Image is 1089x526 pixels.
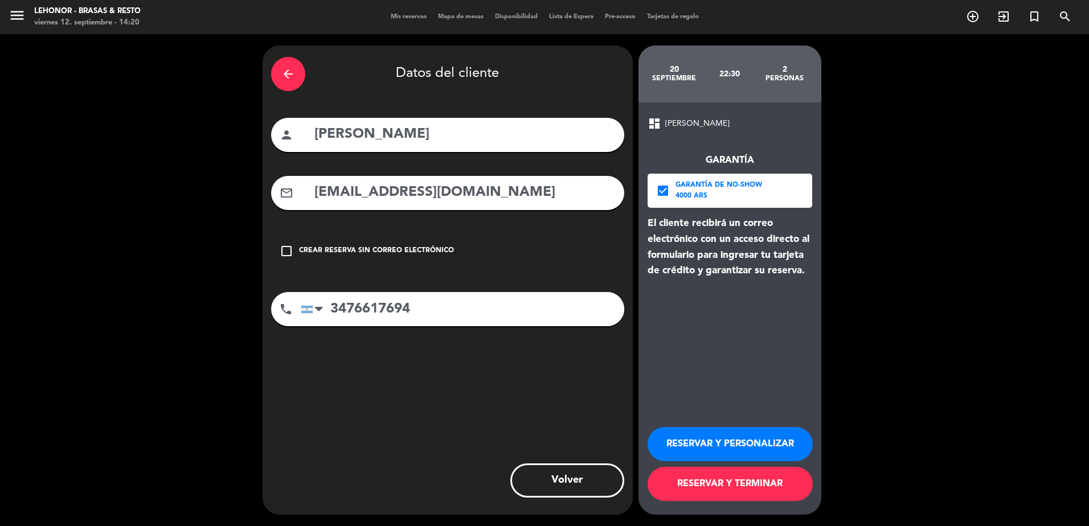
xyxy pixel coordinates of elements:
span: Mapa de mesas [432,14,489,20]
i: check_box_outline_blank [280,244,293,258]
button: RESERVAR Y TERMINAR [648,467,813,501]
div: septiembre [647,74,702,83]
span: Mis reservas [385,14,432,20]
div: 20 [647,65,702,74]
i: person [280,128,293,142]
div: 4000 ARS [675,191,762,202]
div: 22:30 [702,54,757,94]
div: Lehonor - Brasas & Resto [34,6,141,17]
button: RESERVAR Y PERSONALIZAR [648,427,813,461]
button: Volver [510,463,624,498]
div: Datos del cliente [271,54,624,94]
span: Pre-acceso [599,14,641,20]
input: Número de teléfono... [301,292,624,326]
span: Lista de Espera [543,14,599,20]
i: search [1058,10,1072,23]
i: check_box [656,184,670,198]
div: Crear reserva sin correo electrónico [299,245,454,257]
span: Tarjetas de regalo [641,14,705,20]
i: add_circle_outline [966,10,980,23]
input: Email del cliente [313,181,616,204]
span: Disponibilidad [489,14,543,20]
div: Garantía de no-show [675,180,762,191]
i: exit_to_app [997,10,1010,23]
span: dashboard [648,117,661,130]
div: Garantía [648,153,812,168]
div: El cliente recibirá un correo electrónico con un acceso directo al formulario para ingresar tu ta... [648,216,812,279]
i: turned_in_not [1027,10,1041,23]
div: viernes 12. septiembre - 14:20 [34,17,141,28]
span: [PERSON_NAME] [665,117,730,130]
i: mail_outline [280,186,293,200]
i: menu [9,7,26,24]
button: menu [9,7,26,28]
div: Argentina: +54 [301,293,327,326]
div: personas [757,74,812,83]
i: arrow_back [281,67,295,81]
div: 2 [757,65,812,74]
i: phone [279,302,293,316]
input: Nombre del cliente [313,123,616,146]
